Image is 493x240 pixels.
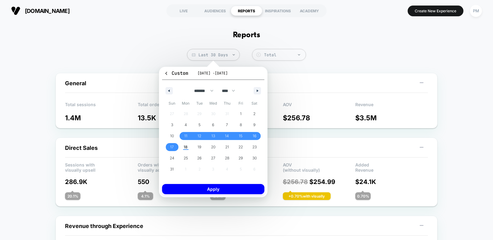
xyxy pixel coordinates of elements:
span: 15 [239,130,242,142]
p: $ 256.78 [283,114,356,122]
div: PM [470,5,482,17]
div: ACADEMY [294,6,325,16]
button: 22 [234,142,248,153]
button: 19 [193,142,206,153]
span: 24 [170,153,174,164]
button: 13 [206,130,220,142]
button: 20 [206,142,220,153]
button: 4 [179,119,193,130]
button: 10 [165,130,179,142]
button: PM [468,5,484,17]
button: 25 [179,153,193,164]
span: 1 [240,108,242,119]
span: 2 [253,108,255,119]
button: 7 [220,119,234,130]
tspan: $ [258,53,259,56]
button: 21 [220,142,234,153]
span: 26 [197,153,202,164]
button: 6 [206,119,220,130]
span: [DATE] - [DATE] [198,71,228,76]
button: 2 [247,108,261,119]
button: 1 [234,108,248,119]
button: 11 [179,130,193,142]
span: Mon [179,98,193,108]
button: 16 [247,130,261,142]
button: [DOMAIN_NAME] [9,6,71,16]
span: 14 [225,130,229,142]
span: 27 [211,153,215,164]
span: 18 [184,142,188,153]
span: 5 [198,119,201,130]
span: 17 [170,142,174,153]
button: 29 [234,153,248,164]
p: $ 24.1K [355,178,428,186]
span: 20 [211,142,215,153]
div: 20.1 % [65,192,80,200]
button: 31 [165,164,179,175]
div: + 0.70 % with visually [283,192,331,200]
span: 6 [212,119,214,130]
p: AOV (without visually) [283,162,356,171]
button: Apply [162,184,264,194]
img: Visually logo [11,6,20,15]
span: 16 [253,130,256,142]
button: 9 [247,119,261,130]
button: 18 [179,142,193,153]
div: AUDIENCES [199,6,231,16]
p: Revenue [355,102,428,111]
button: 12 [193,130,206,142]
div: Total [264,52,303,58]
p: Total orders [138,102,210,111]
span: 9 [253,119,255,130]
span: Sun [165,98,179,108]
span: 31 [170,164,174,175]
button: 15 [234,130,248,142]
button: 17 [165,142,179,153]
span: Custom [164,70,188,76]
button: 26 [193,153,206,164]
p: Total sessions [65,102,138,111]
span: 8 [240,119,242,130]
p: 286.9K [65,178,138,186]
span: Direct Sales [65,145,98,151]
button: 8 [234,119,248,130]
span: 3 [171,119,173,130]
p: 550 [138,178,210,186]
button: 30 [247,153,261,164]
span: 25 [184,153,188,164]
span: 12 [198,130,201,142]
span: 28 [225,153,229,164]
span: 13 [211,130,215,142]
p: $ 254.99 [283,178,356,186]
span: Thu [220,98,234,108]
button: 28 [220,153,234,164]
img: end [233,54,235,55]
p: 13.5K [138,114,210,122]
span: [DOMAIN_NAME] [25,8,70,14]
span: General [65,80,86,86]
span: 4 [185,119,187,130]
img: end [298,54,300,55]
span: 10 [170,130,174,142]
button: 14 [220,130,234,142]
span: 22 [238,142,243,153]
p: Orders with visually added products [138,162,210,171]
button: 3 [165,119,179,130]
span: 30 [252,153,257,164]
span: Tue [193,98,206,108]
p: AOV [283,102,356,111]
span: Fri [234,98,248,108]
button: 23 [247,142,261,153]
p: $ 3.5M [355,114,428,122]
h1: Reports [233,31,260,40]
span: 23 [252,142,257,153]
span: Revenue through Experience [65,223,143,229]
button: 5 [193,119,206,130]
div: 0.70 % [355,192,371,200]
span: 29 [238,153,243,164]
div: INSPIRATIONS [262,6,294,16]
span: 7 [226,119,228,130]
span: Last 30 Days [187,49,240,61]
span: 19 [198,142,201,153]
span: 11 [184,130,187,142]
